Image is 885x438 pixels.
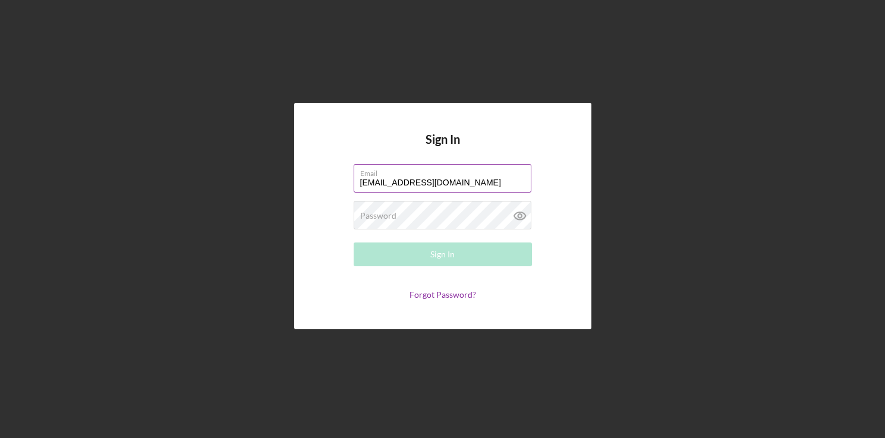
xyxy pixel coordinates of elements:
a: Forgot Password? [410,289,476,300]
label: Password [360,211,396,220]
h4: Sign In [426,133,460,164]
label: Email [360,165,531,178]
div: Sign In [430,242,455,266]
button: Sign In [354,242,532,266]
